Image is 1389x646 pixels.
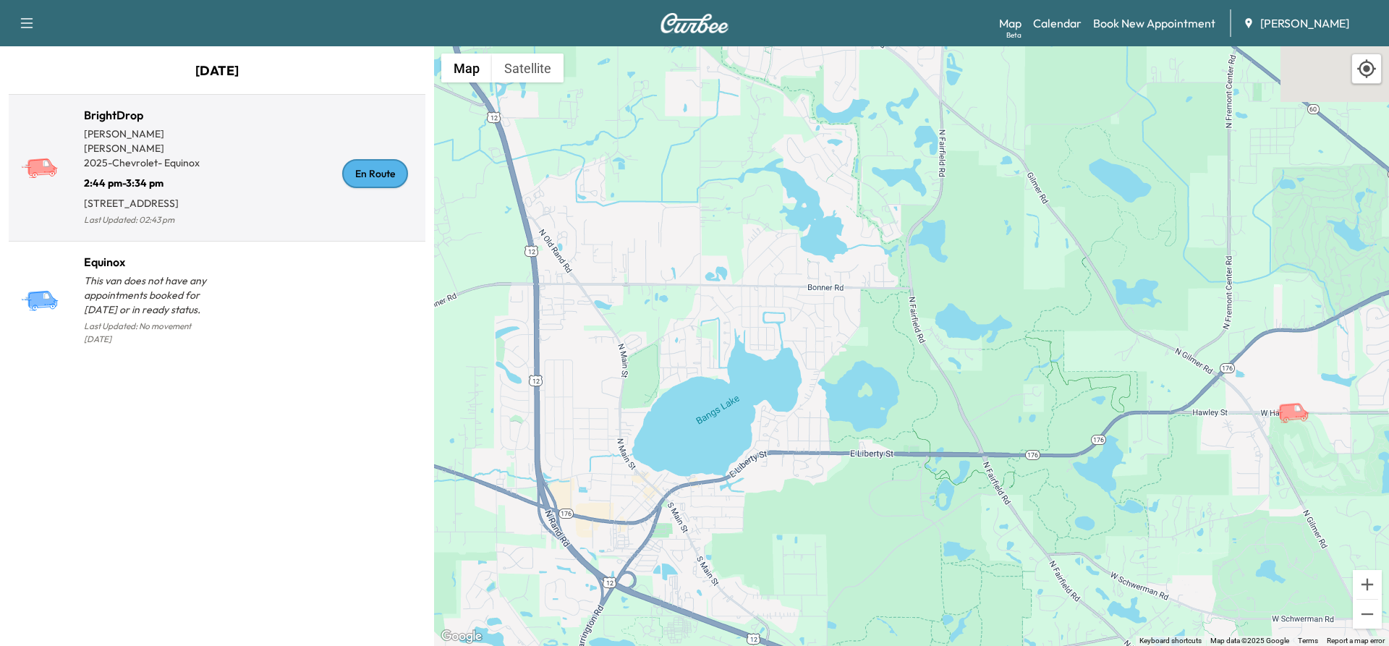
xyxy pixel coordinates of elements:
[660,13,729,33] img: Curbee Logo
[438,627,485,646] a: Open this area in Google Maps (opens a new window)
[1006,30,1021,41] div: Beta
[1353,570,1382,599] button: Zoom in
[84,273,217,317] p: This van does not have any appointments booked for [DATE] or in ready status.
[1210,637,1289,645] span: Map data ©2025 Google
[342,159,408,188] div: En Route
[84,211,217,229] p: Last Updated: 02:43 pm
[84,127,217,156] p: [PERSON_NAME] [PERSON_NAME]
[84,156,217,170] p: 2025 - Chevrolet - Equinox
[1139,636,1202,646] button: Keyboard shortcuts
[84,106,217,124] h1: BrightDrop
[438,627,485,646] img: Google
[84,253,217,271] h1: Equinox
[1353,600,1382,629] button: Zoom out
[999,14,1021,32] a: MapBeta
[1351,54,1382,84] div: Recenter map
[84,170,217,190] p: 2:44 pm - 3:34 pm
[1298,637,1318,645] a: Terms (opens in new tab)
[84,317,217,349] p: Last Updated: No movement [DATE]
[441,54,492,82] button: Show street map
[1272,387,1322,412] gmp-advanced-marker: BrightDrop
[84,190,217,211] p: [STREET_ADDRESS]
[1260,14,1349,32] span: [PERSON_NAME]
[1327,637,1385,645] a: Report a map error
[1093,14,1215,32] a: Book New Appointment
[1033,14,1082,32] a: Calendar
[492,54,564,82] button: Show satellite imagery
